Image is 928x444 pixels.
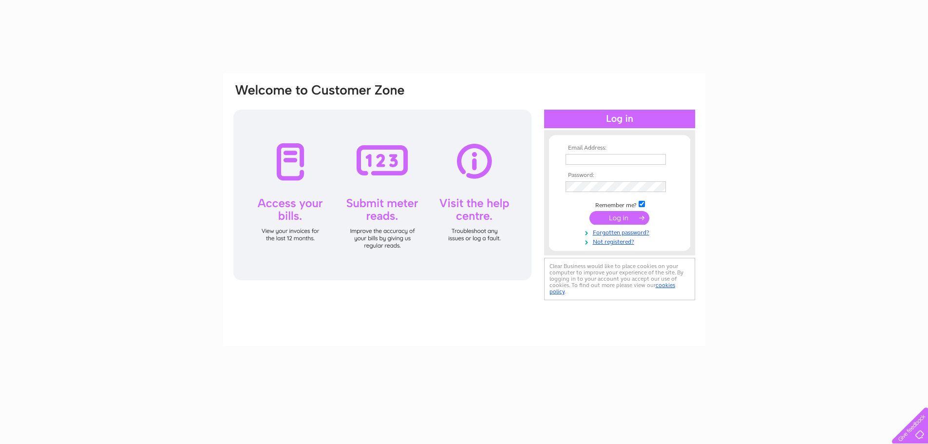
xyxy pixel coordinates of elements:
td: Remember me? [563,199,676,209]
input: Submit [589,211,649,225]
div: Clear Business would like to place cookies on your computer to improve your experience of the sit... [544,258,695,300]
th: Password: [563,172,676,179]
a: Not registered? [566,236,676,246]
a: Forgotten password? [566,227,676,236]
a: cookies policy [549,282,675,295]
th: Email Address: [563,145,676,152]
